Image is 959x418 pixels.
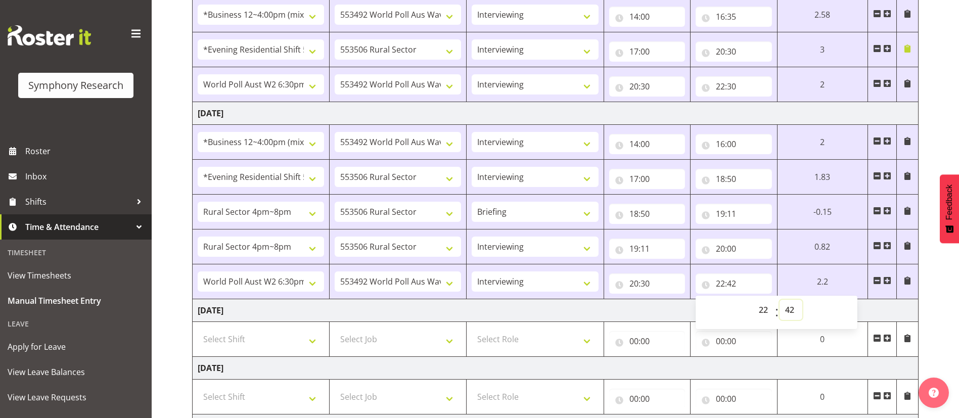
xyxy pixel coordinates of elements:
a: View Timesheets [3,263,149,288]
img: Rosterit website logo [8,25,91,45]
a: View Leave Balances [3,359,149,385]
input: Click to select... [696,7,772,27]
input: Click to select... [609,169,686,189]
input: Click to select... [609,331,686,351]
td: 0 [777,380,867,414]
input: Click to select... [696,389,772,409]
span: Shifts [25,194,131,209]
span: Inbox [25,169,147,184]
img: help-xxl-2.png [929,388,939,398]
td: 3 [777,32,867,67]
div: Timesheet [3,242,149,263]
div: Symphony Research [28,78,123,93]
a: View Leave Requests [3,385,149,410]
input: Click to select... [696,273,772,294]
input: Click to select... [696,76,772,97]
span: Apply for Leave [8,339,144,354]
input: Click to select... [609,204,686,224]
input: Click to select... [696,169,772,189]
a: Manual Timesheet Entry [3,288,149,313]
input: Click to select... [696,204,772,224]
input: Click to select... [609,7,686,27]
td: [DATE] [193,299,919,322]
input: Click to select... [609,76,686,97]
td: 1.83 [777,160,867,195]
span: : [775,300,779,325]
div: Leave [3,313,149,334]
td: [DATE] [193,102,919,125]
span: View Leave Requests [8,390,144,405]
td: 2 [777,125,867,160]
td: 2.2 [777,264,867,299]
span: Feedback [945,184,954,220]
span: View Timesheets [8,268,144,283]
input: Click to select... [696,134,772,154]
td: 0 [777,322,867,357]
input: Click to select... [609,389,686,409]
td: [DATE] [193,357,919,380]
span: Manual Timesheet Entry [8,293,144,308]
a: Apply for Leave [3,334,149,359]
input: Click to select... [609,273,686,294]
input: Click to select... [696,331,772,351]
td: 2 [777,67,867,102]
span: Time & Attendance [25,219,131,235]
span: View Leave Balances [8,364,144,380]
input: Click to select... [696,41,772,62]
button: Feedback - Show survey [940,174,959,243]
input: Click to select... [609,134,686,154]
td: -0.15 [777,195,867,229]
span: Roster [25,144,147,159]
input: Click to select... [696,239,772,259]
td: 0.82 [777,229,867,264]
input: Click to select... [609,239,686,259]
input: Click to select... [609,41,686,62]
